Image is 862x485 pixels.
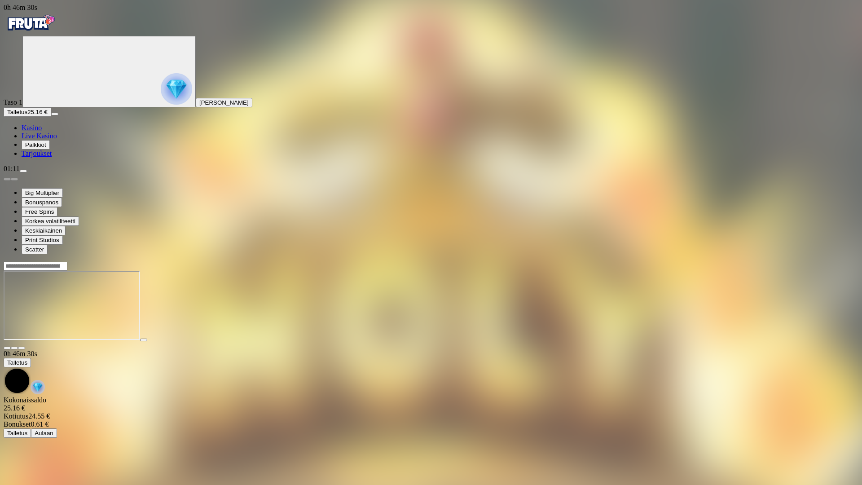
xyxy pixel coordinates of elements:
div: Kokonaissaldo [4,396,858,412]
button: Aulaan [31,428,57,438]
img: reward-icon [31,380,45,394]
button: Talletus [4,358,31,367]
button: fullscreen icon [18,347,25,349]
span: 25.16 € [27,109,47,115]
span: Bonuspanos [25,199,58,206]
button: Scatter [22,245,48,254]
button: Big Multiplier [22,188,63,198]
button: Bonuspanos [22,198,62,207]
button: menu [51,113,58,115]
span: Kotiutus [4,412,28,420]
div: 24.55 € [4,412,858,420]
nav: Primary [4,12,858,158]
img: Fruta [4,12,57,34]
button: Keskiaikainen [22,226,66,235]
button: close icon [4,347,11,349]
span: [PERSON_NAME] [199,99,249,106]
button: Talletusplus icon25.16 € [4,107,51,117]
span: Talletus [7,359,27,366]
button: Talletus [4,428,31,438]
a: poker-chip iconLive Kasino [22,132,57,140]
button: chevron-down icon [11,347,18,349]
span: user session time [4,4,37,11]
button: prev slide [4,178,11,181]
button: next slide [11,178,18,181]
span: Bonukset [4,420,31,428]
span: 01:11 [4,165,20,172]
span: Palkkiot [25,141,46,148]
span: Scatter [25,246,44,253]
span: Talletus [7,109,27,115]
div: 25.16 € [4,404,858,412]
span: Print Studios [25,237,59,243]
iframe: Holy Hand Grenade [4,271,140,340]
button: play icon [140,339,147,341]
a: Fruta [4,28,57,35]
a: gift-inverted iconTarjoukset [22,150,52,157]
button: [PERSON_NAME] [196,98,252,107]
div: Game menu content [4,396,858,438]
span: Tarjoukset [22,150,52,157]
span: Live Kasino [22,132,57,140]
button: Free Spins [22,207,57,216]
span: Talletus [7,430,27,436]
span: Kasino [22,124,42,132]
span: user session time [4,350,37,357]
span: Free Spins [25,208,54,215]
div: Game menu [4,350,858,396]
div: 0.61 € [4,420,858,428]
button: menu [20,170,27,172]
input: Search [4,262,67,271]
span: Korkea volatiliteetti [25,218,75,225]
span: Taso 1 [4,98,22,106]
button: reward iconPalkkiot [22,140,50,150]
span: Aulaan [35,430,53,436]
button: Korkea volatiliteetti [22,216,79,226]
img: reward progress [161,73,192,105]
span: Big Multiplier [25,190,59,196]
span: Keskiaikainen [25,227,62,234]
button: reward progress [22,36,196,107]
button: Print Studios [22,235,63,245]
a: diamond iconKasino [22,124,42,132]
